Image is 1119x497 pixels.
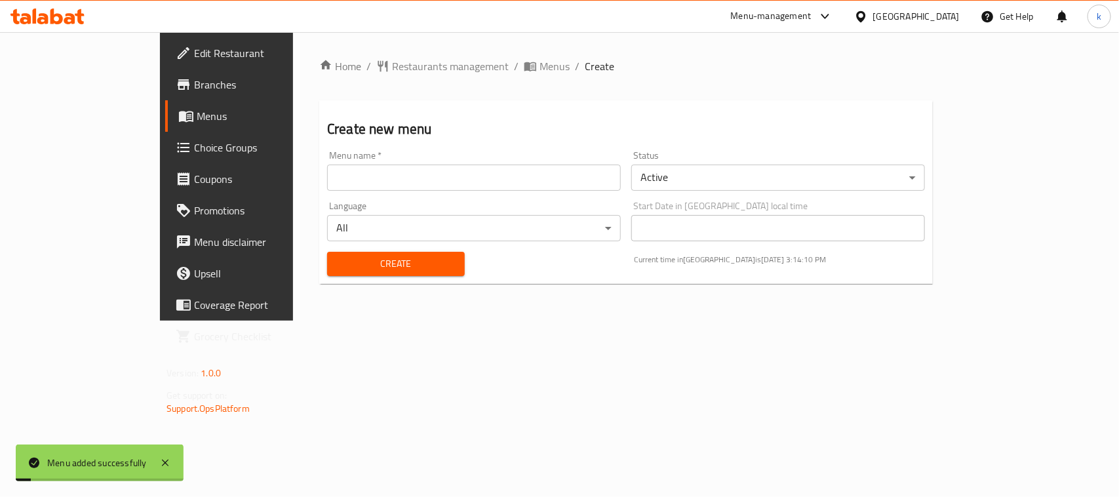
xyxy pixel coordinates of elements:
span: Version: [167,365,199,382]
span: Branches [194,77,336,92]
span: Create [338,256,454,272]
span: Grocery Checklist [194,328,336,344]
span: Upsell [194,266,336,281]
div: All [327,215,621,241]
span: Coverage Report [194,297,336,313]
span: Coupons [194,171,336,187]
span: k [1097,9,1101,24]
span: Get support on: [167,387,227,404]
a: Support.OpsPlatform [167,400,250,417]
a: Coverage Report [165,289,347,321]
span: Menus [540,58,570,74]
a: Branches [165,69,347,100]
div: Menu added successfully [47,456,147,470]
span: Edit Restaurant [194,45,336,61]
nav: breadcrumb [319,58,933,74]
a: Choice Groups [165,132,347,163]
a: Promotions [165,195,347,226]
a: Upsell [165,258,347,289]
a: Coupons [165,163,347,195]
h2: Create new menu [327,119,925,139]
span: Menus [197,108,336,124]
div: Menu-management [731,9,812,24]
span: Restaurants management [392,58,509,74]
a: Menus [524,58,570,74]
a: Edit Restaurant [165,37,347,69]
a: Menu disclaimer [165,226,347,258]
div: Active [631,165,925,191]
li: / [514,58,519,74]
span: Menu disclaimer [194,234,336,250]
button: Create [327,252,465,276]
input: Please enter Menu name [327,165,621,191]
a: Menus [165,100,347,132]
li: / [575,58,579,74]
div: [GEOGRAPHIC_DATA] [873,9,960,24]
span: Promotions [194,203,336,218]
li: / [366,58,371,74]
p: Current time in [GEOGRAPHIC_DATA] is [DATE] 3:14:10 PM [634,254,925,266]
span: Create [585,58,614,74]
a: Restaurants management [376,58,509,74]
span: Choice Groups [194,140,336,155]
span: 1.0.0 [201,365,221,382]
a: Grocery Checklist [165,321,347,352]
